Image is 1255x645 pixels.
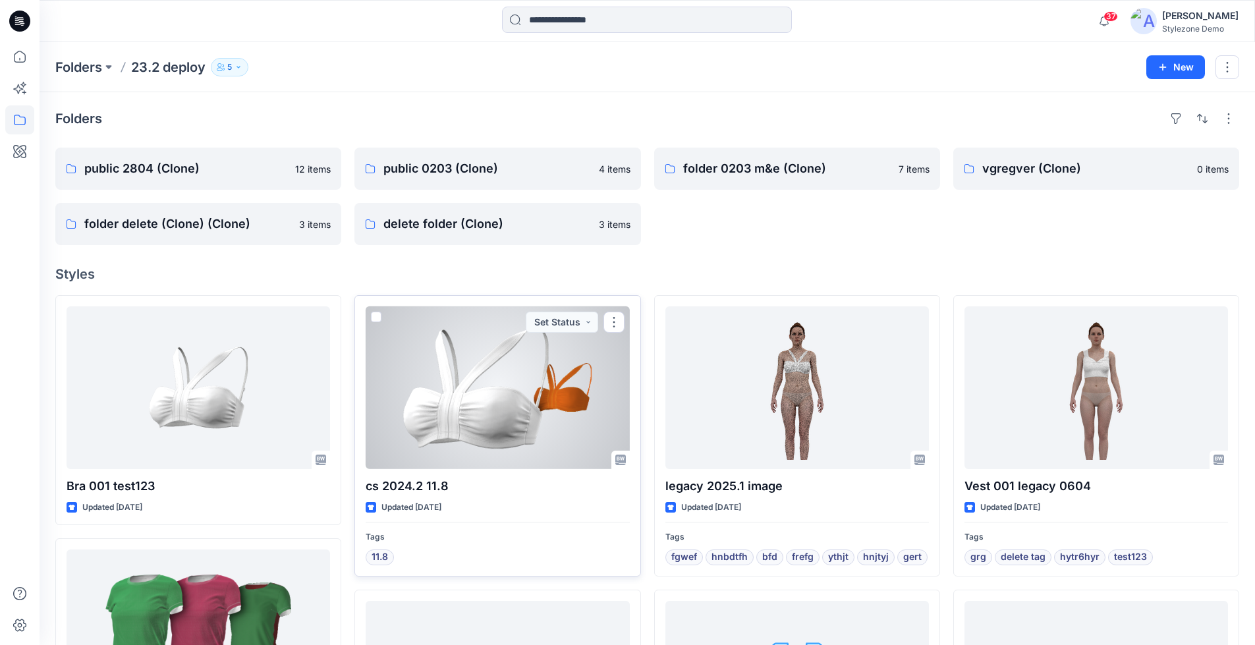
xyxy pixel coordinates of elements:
[1162,8,1239,24] div: [PERSON_NAME]
[55,148,341,190] a: public 2804 (Clone)12 items
[654,148,940,190] a: folder 0203 m&e (Clone)7 items
[55,58,102,76] a: Folders
[1162,24,1239,34] div: Stylezone Demo
[762,549,777,565] span: bfd
[84,159,287,178] p: public 2804 (Clone)
[982,159,1189,178] p: vgregver (Clone)
[381,501,441,515] p: Updated [DATE]
[383,159,590,178] p: public 0203 (Clone)
[970,549,986,565] span: grg
[227,60,232,74] p: 5
[671,549,697,565] span: fgwef
[980,501,1040,515] p: Updated [DATE]
[82,501,142,515] p: Updated [DATE]
[899,162,930,176] p: 7 items
[55,203,341,245] a: folder delete (Clone) (Clone)3 items
[863,549,889,565] span: hnjtyj
[964,477,1228,495] p: Vest 001 legacy 0604
[383,215,590,233] p: delete folder (Clone)
[792,549,814,565] span: frefg
[67,306,330,469] a: Bra 001 test123
[683,159,891,178] p: folder 0203 m&e (Clone)
[599,162,630,176] p: 4 items
[295,162,331,176] p: 12 items
[711,549,748,565] span: hnbdtfh
[366,306,629,469] a: cs 2024.2 11.8
[964,530,1228,544] p: Tags
[354,148,640,190] a: public 0203 (Clone)4 items
[211,58,248,76] button: 5
[964,306,1228,469] a: Vest 001 legacy 0604
[1001,549,1046,565] span: delete tag
[84,215,291,233] p: folder delete (Clone) (Clone)
[299,217,331,231] p: 3 items
[665,477,929,495] p: legacy 2025.1 image
[953,148,1239,190] a: vgregver (Clone)0 items
[828,549,849,565] span: ythjt
[354,203,640,245] a: delete folder (Clone)3 items
[1114,549,1147,565] span: test123
[903,549,922,565] span: gert
[1060,549,1100,565] span: hytr6hyr
[665,306,929,469] a: legacy 2025.1 image
[55,111,102,126] h4: Folders
[131,58,206,76] p: 23.2 deploy
[67,477,330,495] p: Bra 001 test123
[1103,11,1118,22] span: 37
[665,530,929,544] p: Tags
[681,501,741,515] p: Updated [DATE]
[372,549,388,565] span: 11.8
[55,266,1239,282] h4: Styles
[1130,8,1157,34] img: avatar
[366,530,629,544] p: Tags
[1197,162,1229,176] p: 0 items
[599,217,630,231] p: 3 items
[366,477,629,495] p: cs 2024.2 11.8
[1146,55,1205,79] button: New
